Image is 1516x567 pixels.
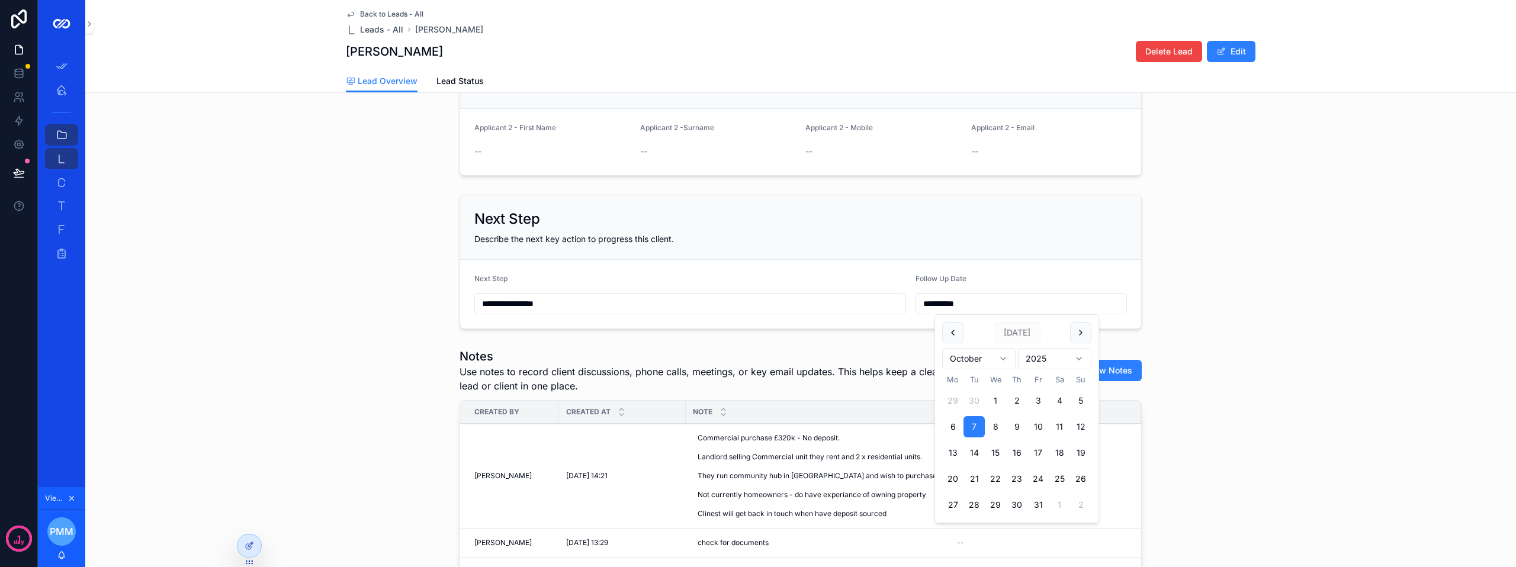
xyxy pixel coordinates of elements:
[566,471,608,481] span: [DATE] 14:21
[963,374,985,385] th: Tuesday
[1070,390,1091,411] button: Sunday, 5 October 2025
[436,75,484,87] span: Lead Status
[360,9,423,19] span: Back to Leads - All
[985,468,1006,489] button: Wednesday, 22 October 2025
[942,416,963,437] button: Monday, 6 October 2025
[698,433,945,518] span: Commercial purchase £320k - No deposit. Landlord selling Commercial unit they rent and 2 x reside...
[460,365,1053,393] span: Use notes to record client discussions, phone calls, meetings, or key email updates. This helps k...
[963,442,985,463] button: Tuesday, 14 October 2025
[985,374,1006,385] th: Wednesday
[942,390,963,411] button: Monday, 29 September 2025
[1049,442,1070,463] button: Saturday, 18 October 2025
[474,538,532,547] span: [PERSON_NAME]
[1027,494,1049,516] button: Friday, 31 October 2025
[963,468,985,489] button: Tuesday, 21 October 2025
[1145,46,1193,57] span: Delete Lead
[346,9,423,19] a: Back to Leads - All
[474,210,540,228] h2: Next Step
[566,538,608,547] span: [DATE] 13:29
[693,407,712,417] span: Note
[942,494,963,516] button: Monday, 27 October 2025
[942,442,963,463] button: Monday, 13 October 2025
[1070,468,1091,489] button: Sunday, 26 October 2025
[1006,374,1027,385] th: Thursday
[1027,374,1049,385] th: Friday
[1027,468,1049,489] button: Friday, 24 October 2025
[1064,360,1142,381] button: New Notes
[1027,442,1049,463] button: Friday, 17 October 2025
[1207,41,1255,62] button: Edit
[640,123,714,132] span: Applicant 2 -Surname
[474,234,674,244] span: Describe the next key action to progress this client.
[45,494,65,503] span: Viewing as [PERSON_NAME]
[346,70,417,93] a: Lead Overview
[985,390,1006,411] button: Wednesday, 1 October 2025
[1049,416,1070,437] button: Saturday, 11 October 2025
[1006,442,1027,463] button: Thursday, 16 October 2025
[916,274,966,283] span: Follow Up Date
[1006,494,1027,516] button: Thursday, 30 October 2025
[1006,416,1027,437] button: Thursday, 9 October 2025
[1027,416,1049,437] button: Friday, 10 October 2025
[1070,374,1091,385] th: Sunday
[14,537,24,547] p: day
[1049,390,1070,411] button: Saturday, 4 October 2025
[963,494,985,516] button: Tuesday, 28 October 2025
[985,442,1006,463] button: Wednesday, 15 October 2025
[805,146,812,157] span: --
[415,24,483,36] a: [PERSON_NAME]
[17,533,21,545] p: 1
[957,538,964,547] span: --
[942,374,1091,516] table: October 2025
[1027,390,1049,411] button: Friday, 3 October 2025
[474,407,519,417] span: Created By
[971,123,1035,132] span: Applicant 2 - Email
[346,24,403,36] a: Leads - All
[474,471,532,481] span: [PERSON_NAME]
[1070,416,1091,437] button: Sunday, 12 October 2025
[474,146,481,157] span: --
[971,146,978,157] span: --
[346,43,443,60] h1: [PERSON_NAME]
[358,75,417,87] span: Lead Overview
[698,538,769,547] span: check for documents
[52,14,71,33] img: App logo
[436,70,484,94] a: Lead Status
[1070,494,1091,516] button: Sunday, 2 November 2025
[1136,41,1202,62] button: Delete Lead
[1070,442,1091,463] button: Sunday, 19 October 2025
[942,374,963,385] th: Monday
[640,146,647,157] span: --
[985,494,1006,516] button: Wednesday, 29 October 2025
[360,24,403,36] span: Leads - All
[1049,374,1070,385] th: Saturday
[1006,390,1027,411] button: Thursday, 2 October 2025
[1049,494,1070,516] button: Saturday, 1 November 2025
[805,123,873,132] span: Applicant 2 - Mobile
[474,274,508,283] span: Next Step
[942,468,963,489] button: Monday, 20 October 2025
[460,348,1053,365] h1: Notes
[985,416,1006,437] button: Wednesday, 8 October 2025
[566,407,611,417] span: Created at
[963,390,985,411] button: Tuesday, 30 September 2025
[474,123,556,132] span: Applicant 2 - First Name
[1006,468,1027,489] button: Thursday, 23 October 2025
[1049,468,1070,489] button: Saturday, 25 October 2025
[963,416,985,437] button: Today, Tuesday, 7 October 2025, selected
[38,47,85,279] div: scrollable content
[50,524,73,539] span: PMM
